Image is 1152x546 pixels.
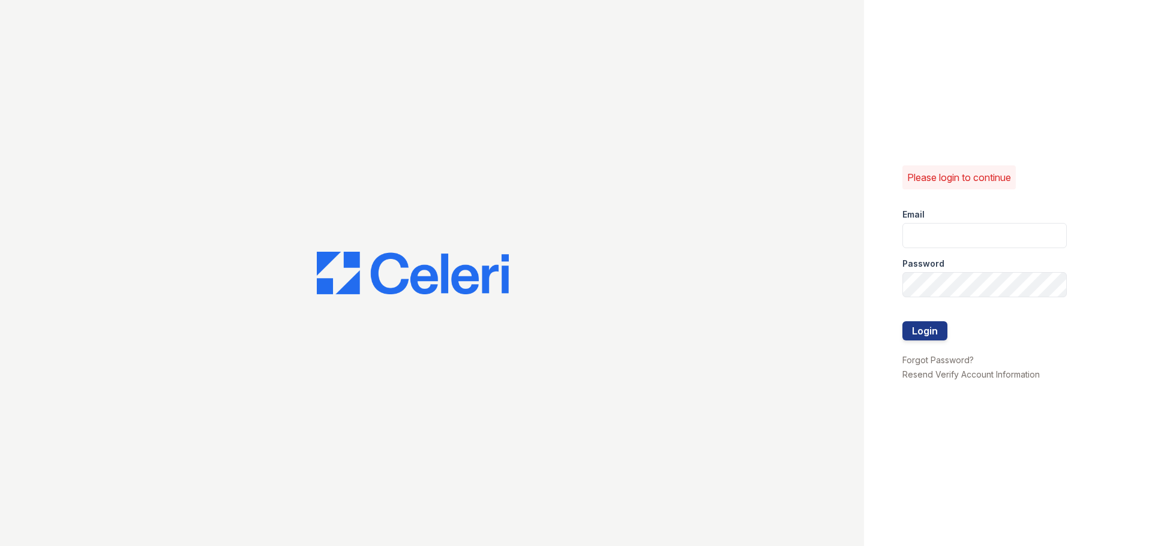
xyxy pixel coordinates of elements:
img: CE_Logo_Blue-a8612792a0a2168367f1c8372b55b34899dd931a85d93a1a3d3e32e68fde9ad4.png [317,252,509,295]
label: Email [902,209,925,221]
a: Resend Verify Account Information [902,369,1040,379]
a: Forgot Password? [902,355,974,365]
button: Login [902,321,947,340]
label: Password [902,258,944,270]
p: Please login to continue [907,170,1011,185]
